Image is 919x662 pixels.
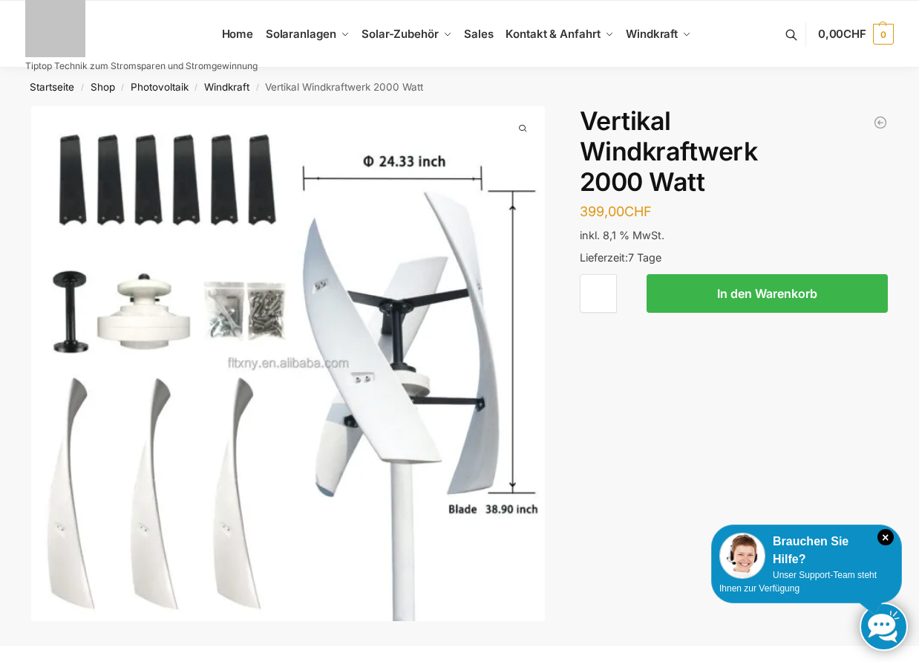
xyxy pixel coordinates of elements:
[580,229,664,241] span: inkl. 8,1 % MwSt.
[719,533,894,568] div: Brauchen Sie Hilfe?
[249,82,265,94] span: /
[719,570,877,594] span: Unser Support-Team steht Ihnen zur Verfügung
[91,81,115,93] a: Shop
[620,1,698,68] a: Windkraft
[204,81,249,93] a: Windkraft
[843,27,866,41] span: CHF
[131,81,189,93] a: Photovoltaik
[189,82,204,94] span: /
[624,204,652,219] span: CHF
[873,115,888,130] a: Windkraftanlage für Garten Terrasse
[580,251,661,264] span: Lieferzeit:
[115,82,131,94] span: /
[580,274,617,313] input: Produktmenge
[873,24,894,45] span: 0
[74,82,90,94] span: /
[458,1,500,68] a: Sales
[31,106,546,621] img: Vertikal Windrad
[818,27,866,41] span: 0,00
[259,1,355,68] a: Solaranlagen
[464,27,494,41] span: Sales
[31,106,546,621] a: Vertikal WindradHd63d2b51b2484c83bf992b756e770dc5o
[818,12,894,56] a: 0,00CHF 0
[626,27,678,41] span: Windkraft
[266,27,336,41] span: Solaranlagen
[30,81,74,93] a: Startseite
[25,62,258,71] p: Tiptop Technik zum Stromsparen und Stromgewinnung
[500,1,620,68] a: Kontakt & Anfahrt
[647,274,889,313] button: In den Warenkorb
[877,529,894,545] i: Schließen
[580,106,889,197] h1: Vertikal Windkraftwerk 2000 Watt
[362,27,439,41] span: Solar-Zubehör
[506,27,600,41] span: Kontakt & Anfahrt
[356,1,458,68] a: Solar-Zubehör
[628,251,661,264] span: 7 Tage
[580,204,652,219] bdi: 399,00
[719,533,765,579] img: Customer service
